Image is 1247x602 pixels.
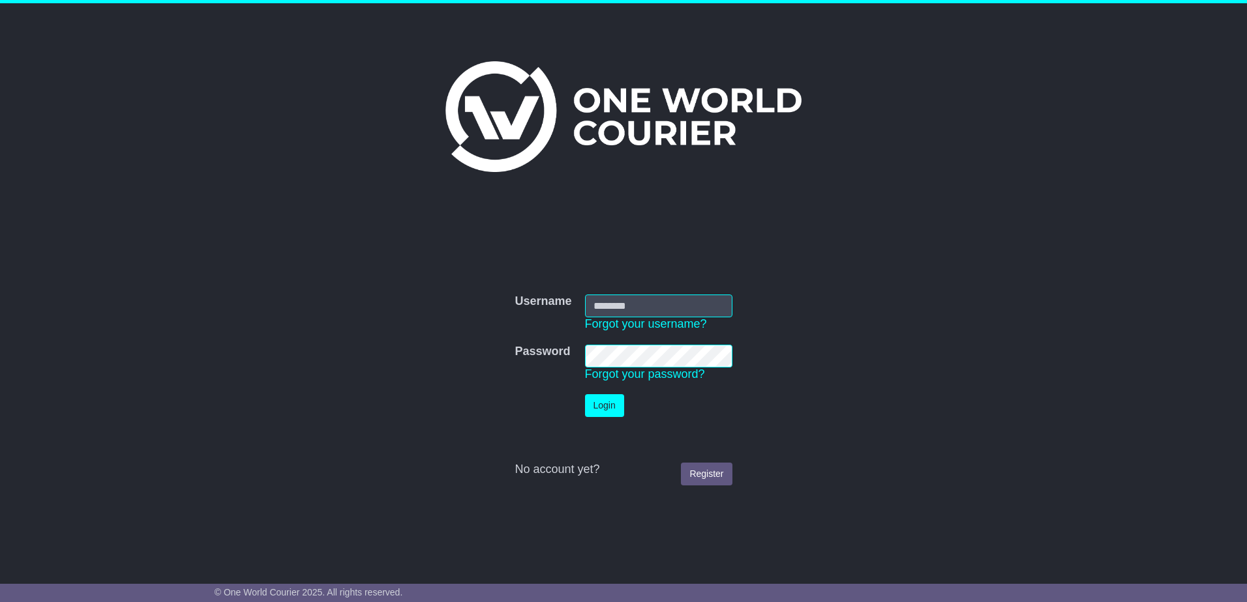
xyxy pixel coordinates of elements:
label: Username [515,294,571,309]
a: Register [681,463,732,485]
span: © One World Courier 2025. All rights reserved. [215,587,403,597]
label: Password [515,345,570,359]
button: Login [585,394,624,417]
img: One World [445,61,802,172]
a: Forgot your password? [585,367,705,380]
div: No account yet? [515,463,732,477]
a: Forgot your username? [585,317,707,330]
